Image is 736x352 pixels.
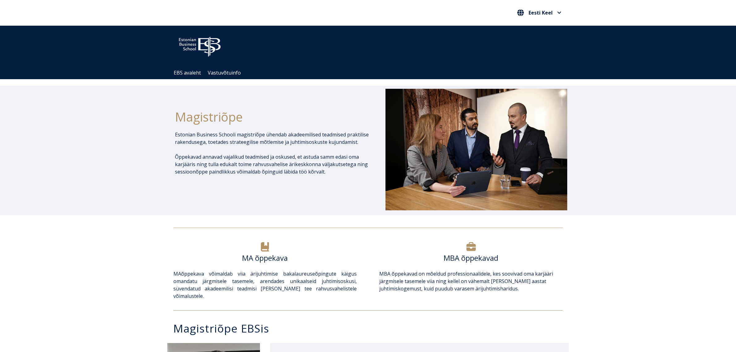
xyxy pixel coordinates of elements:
[175,153,369,175] p: Õppekavad annavad vajalikud teadmised ja oskused, et astuda samm edasi oma karjääris ning tulla e...
[379,270,563,292] p: õppekavad on mõeldud professionaalidele, kes soovivad oma karjääri järgmisele tasemele viia ning ...
[529,10,553,15] span: Eesti Keel
[170,67,572,79] div: Navigation Menu
[173,270,181,277] a: MA
[174,69,201,76] a: EBS avaleht
[516,8,563,18] nav: Vali oma keel
[345,43,421,49] span: Community for Growth and Resp
[175,109,369,125] h1: Magistriõpe
[379,270,390,277] a: MBA
[175,131,369,146] p: Estonian Business Schooli magistriõpe ühendab akadeemilised teadmised praktilise rakendusega, toe...
[208,69,241,76] a: Vastuvõtuinfo
[173,253,357,263] h6: MA õppekava
[173,270,357,299] span: õppekava võimaldab viia ärijuhtimise bakalaureuseõpingute käigus omandatu järgmisele tasemele, ar...
[173,32,226,58] img: ebs_logo2016_white
[173,323,569,334] h3: Magistriõpe EBSis
[516,8,563,18] button: Eesti Keel
[385,89,567,210] img: DSC_1073
[379,253,563,263] h6: MBA õppekavad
